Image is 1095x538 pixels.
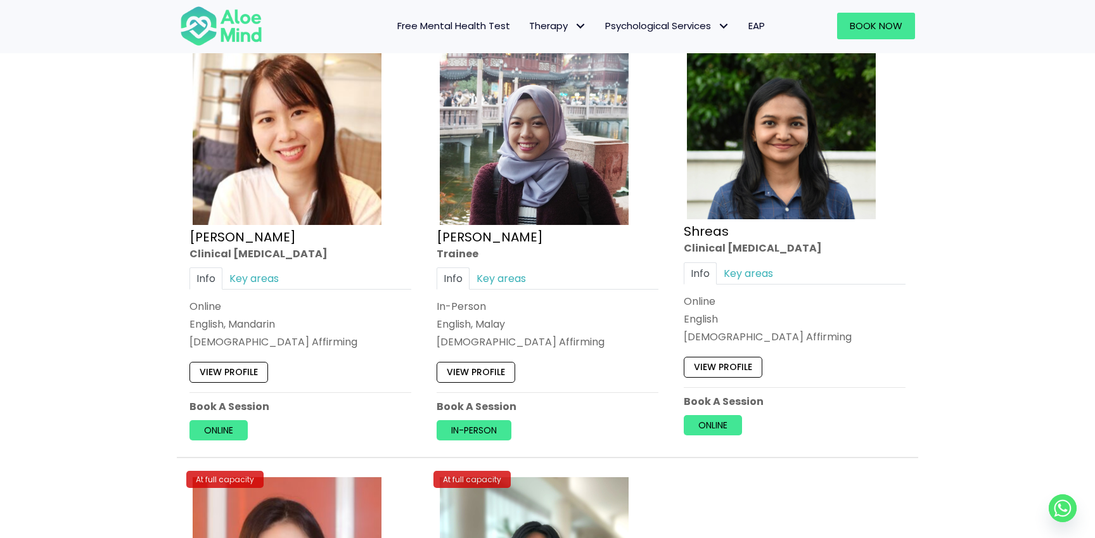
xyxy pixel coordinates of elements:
div: At full capacity [433,471,511,488]
span: Free Mental Health Test [397,19,510,32]
span: Book Now [850,19,902,32]
a: Online [684,415,742,435]
a: Whatsapp [1049,494,1077,522]
div: [DEMOGRAPHIC_DATA] Affirming [437,335,658,350]
a: Book Now [837,13,915,39]
a: Online [189,420,248,440]
a: Info [684,262,717,285]
a: Key areas [470,267,533,290]
a: EAP [739,13,774,39]
div: Trainee [437,247,658,261]
span: Therapy [529,19,586,32]
span: Therapy: submenu [571,17,589,35]
div: Clinical [MEDICAL_DATA] [189,247,411,261]
div: At full capacity [186,471,264,488]
a: Psychological ServicesPsychological Services: submenu [596,13,739,39]
a: Key areas [222,267,286,290]
p: English, Malay [437,317,658,331]
div: [DEMOGRAPHIC_DATA] Affirming [189,335,411,350]
div: Clinical [MEDICAL_DATA] [684,241,906,256]
span: EAP [748,19,765,32]
nav: Menu [279,13,774,39]
div: Online [684,294,906,309]
p: Book A Session [437,399,658,414]
p: English, Mandarin [189,317,411,331]
p: Book A Session [684,394,906,409]
a: Info [189,267,222,290]
a: Info [437,267,470,290]
div: [DEMOGRAPHIC_DATA] Affirming [684,330,906,344]
a: Free Mental Health Test [388,13,520,39]
span: Psychological Services [605,19,729,32]
a: In-person [437,420,511,440]
a: View profile [437,362,515,383]
img: Aloe mind Logo [180,5,262,47]
span: Psychological Services: submenu [714,17,733,35]
p: English [684,312,906,326]
a: [PERSON_NAME] [437,228,543,246]
a: [PERSON_NAME] [189,228,296,246]
div: In-Person [437,299,658,314]
a: View profile [684,357,762,378]
a: TherapyTherapy: submenu [520,13,596,39]
a: Shreas [684,223,729,241]
img: Sara Trainee counsellor [440,36,629,225]
p: Book A Session [189,399,411,414]
a: Key areas [717,262,780,285]
img: Shreas clinical psychologist [687,36,876,219]
div: Online [189,299,411,314]
a: View profile [189,362,268,383]
img: Kher-Yin-Profile-300×300 [193,36,381,225]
